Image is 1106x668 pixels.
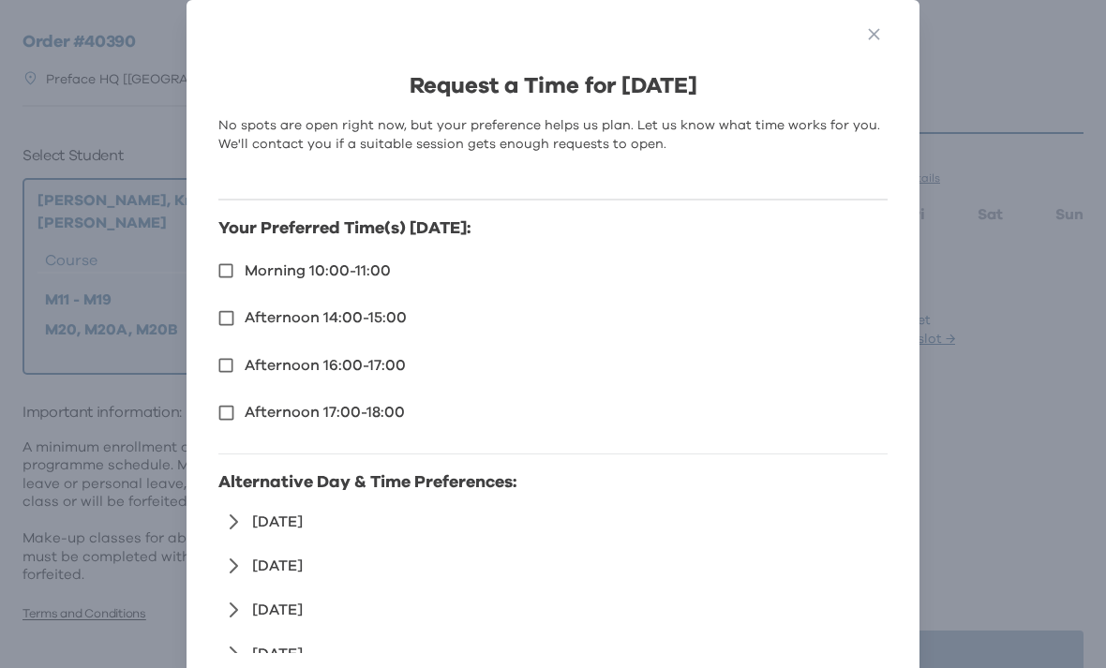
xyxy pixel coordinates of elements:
[218,595,306,631] button: [DATE]
[218,551,306,587] button: [DATE]
[245,405,405,420] span: Afternoon 17:00-18:00
[252,555,303,584] span: [DATE]
[218,469,887,496] h4: Alternative Day & Time Preferences:
[245,358,406,373] span: Afternoon 16:00-17:00
[252,511,303,540] span: [DATE]
[245,263,391,278] span: Morning 10:00-11:00
[218,71,887,101] h3: Request a Time for [DATE]
[218,116,887,154] p: No spots are open right now, but your preference helps us plan. Let us know what time works for y...
[252,599,303,628] span: [DATE]
[245,310,407,325] span: Afternoon 14:00-15:00
[218,507,306,543] button: [DATE]
[218,215,887,242] h4: Your Preferred Time(s) [DATE]:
